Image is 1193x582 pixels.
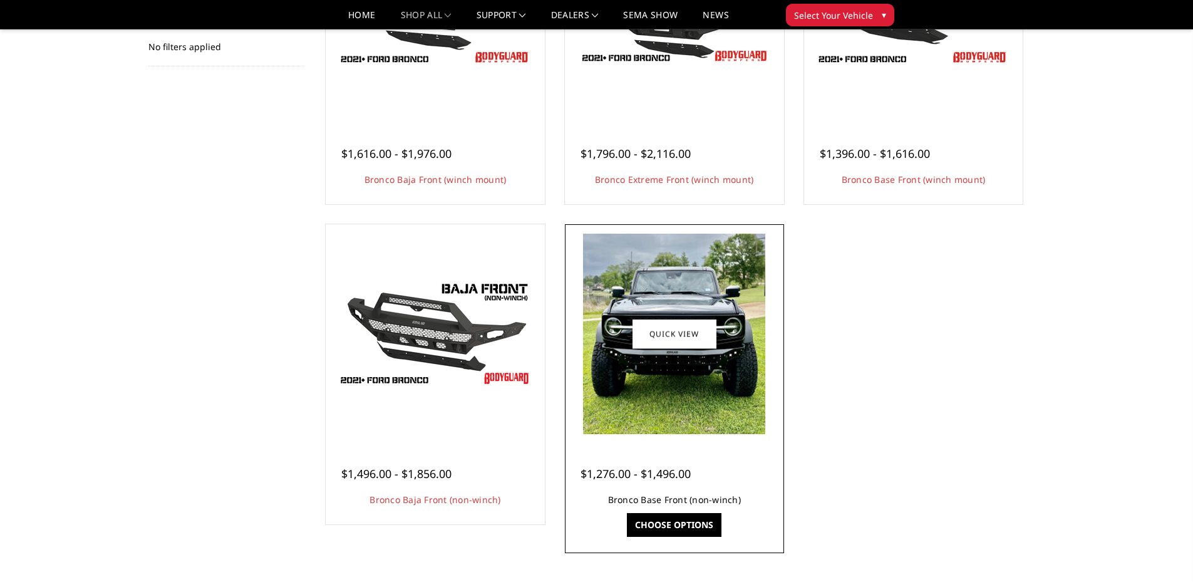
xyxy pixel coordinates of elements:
[581,146,691,161] span: $1,796.00 - $2,116.00
[148,16,304,66] div: No filters applied
[794,9,873,22] span: Select Your Vehicle
[348,11,375,29] a: Home
[627,513,721,537] a: Choose Options
[583,234,765,434] img: Bronco Base Front (non-winch)
[477,11,526,29] a: Support
[568,227,781,440] a: Bronco Base Front (non-winch) Bronco Base Front (non-winch)
[581,466,691,481] span: $1,276.00 - $1,496.00
[820,146,930,161] span: $1,396.00 - $1,616.00
[633,319,716,348] a: Quick view
[551,11,599,29] a: Dealers
[369,494,500,506] a: Bronco Baja Front (non-winch)
[595,174,754,185] a: Bronco Extreme Front (winch mount)
[341,146,452,161] span: $1,616.00 - $1,976.00
[882,8,886,21] span: ▾
[703,11,728,29] a: News
[786,4,894,26] button: Select Your Vehicle
[623,11,678,29] a: SEMA Show
[608,494,741,506] a: Bronco Base Front (non-winch)
[1130,522,1193,582] iframe: Chat Widget
[341,466,452,481] span: $1,496.00 - $1,856.00
[842,174,986,185] a: Bronco Base Front (winch mount)
[401,11,452,29] a: shop all
[329,227,542,440] a: Bronco Baja Front (non-winch) Bronco Baja Front (non-winch)
[364,174,507,185] a: Bronco Baja Front (winch mount)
